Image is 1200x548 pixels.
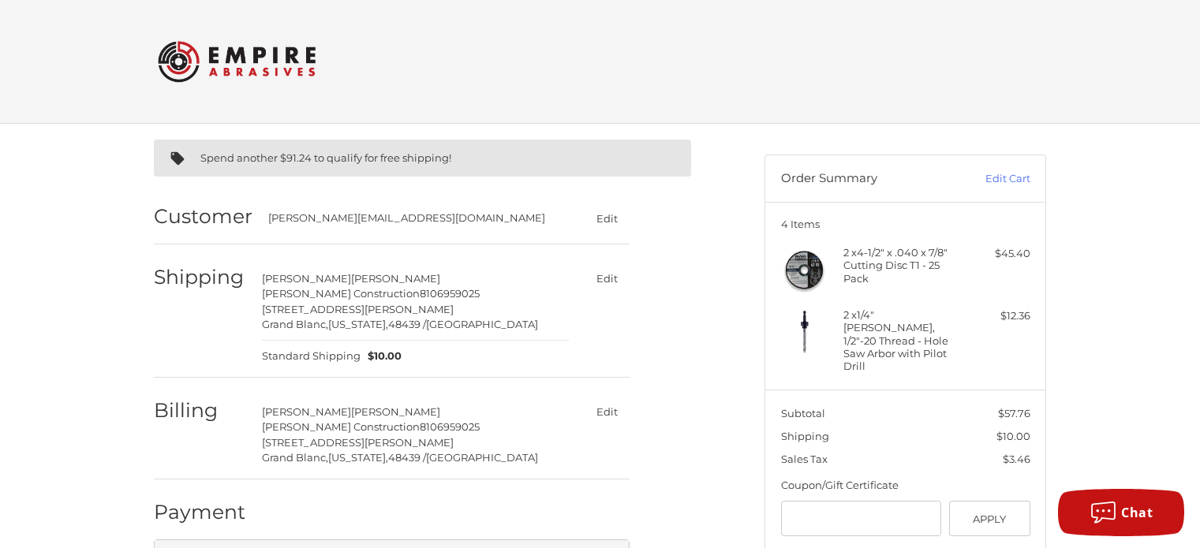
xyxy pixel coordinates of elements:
div: $45.40 [968,246,1030,262]
button: Edit [584,207,630,229]
h2: Shipping [154,265,246,289]
span: [STREET_ADDRESS][PERSON_NAME] [262,436,454,449]
button: Apply [949,501,1030,536]
div: [PERSON_NAME][EMAIL_ADDRESS][DOMAIN_NAME] [268,211,554,226]
div: Coupon/Gift Certificate [781,478,1030,494]
span: Shipping [781,430,829,442]
span: [PERSON_NAME] Construction [262,420,420,433]
span: [GEOGRAPHIC_DATA] [426,451,538,464]
button: Edit [584,401,630,423]
span: Sales Tax [781,453,828,465]
h3: 4 Items [781,218,1030,230]
h3: Order Summary [781,171,951,187]
span: [STREET_ADDRESS][PERSON_NAME] [262,303,454,315]
div: $12.36 [968,308,1030,324]
span: [PERSON_NAME] [262,405,351,418]
span: [US_STATE], [328,318,388,330]
span: Chat [1121,504,1153,521]
span: $3.46 [1003,453,1030,465]
span: Spend another $91.24 to qualify for free shipping! [200,151,451,164]
a: Edit Cart [951,171,1030,187]
span: Grand Blanc, [262,451,328,464]
h2: Billing [154,398,246,423]
span: [PERSON_NAME] [262,272,351,285]
span: Subtotal [781,407,825,419]
span: [PERSON_NAME] [351,405,440,418]
span: $57.76 [998,407,1030,419]
img: Empire Abrasives [158,31,316,92]
button: Edit [584,267,630,290]
span: Grand Blanc, [262,318,328,330]
span: 48439 / [388,451,426,464]
h4: 2 x 4-1/2" x .040 x 7/8" Cutting Disc T1 - 25 Pack [843,246,964,285]
h2: Customer [154,204,252,229]
span: Standard Shipping [262,349,361,364]
h2: Payment [154,500,246,524]
span: [PERSON_NAME] [351,272,440,285]
span: $10.00 [361,349,402,364]
input: Gift Certificate or Coupon Code [781,501,942,536]
span: [GEOGRAPHIC_DATA] [426,318,538,330]
span: 8106959025 [420,420,480,433]
button: Chat [1058,489,1184,536]
span: $10.00 [996,430,1030,442]
span: 8106959025 [420,287,480,300]
span: 48439 / [388,318,426,330]
span: [US_STATE], [328,451,388,464]
h4: 2 x 1/4" [PERSON_NAME], 1/2"-20 Thread - Hole Saw Arbor with Pilot Drill [843,308,964,372]
span: [PERSON_NAME] Construction [262,287,420,300]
